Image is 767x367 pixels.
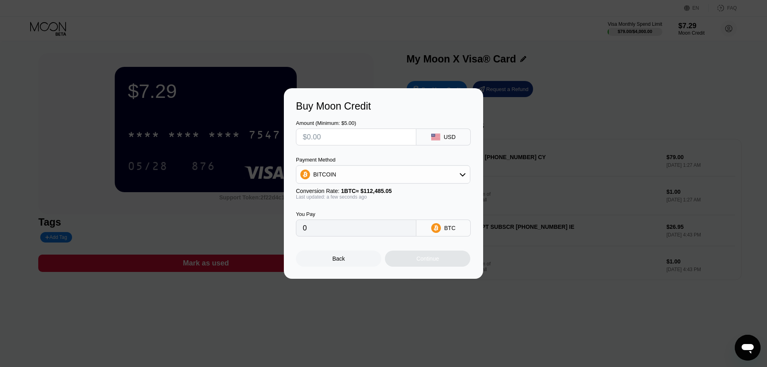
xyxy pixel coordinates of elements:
div: Buy Moon Credit [296,100,471,112]
div: USD [444,134,456,140]
iframe: Кнопка запуска окна обмена сообщениями [735,335,761,361]
div: Last updated: a few seconds ago [296,194,470,200]
div: Amount (Minimum: $5.00) [296,120,416,126]
div: Back [296,251,381,267]
div: You Pay [296,211,416,217]
input: $0.00 [303,129,409,145]
span: 1 BTC ≈ $112,485.05 [341,188,392,194]
div: Payment Method [296,157,470,163]
div: Back [333,255,345,262]
div: Conversion Rate: [296,188,470,194]
div: BITCOIN [313,171,336,178]
div: BTC [444,225,455,231]
div: BITCOIN [296,166,470,182]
